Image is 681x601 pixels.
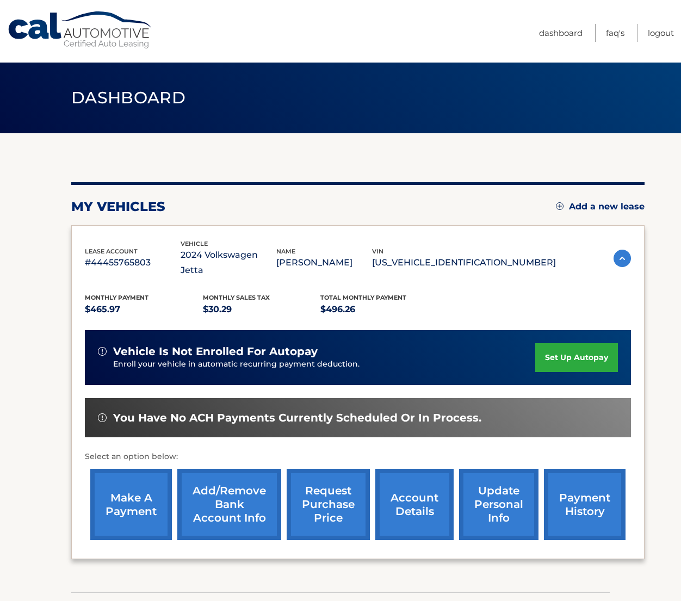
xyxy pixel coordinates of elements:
[556,202,564,210] img: add.svg
[177,469,281,540] a: Add/Remove bank account info
[181,247,276,278] p: 2024 Volkswagen Jetta
[113,345,318,358] span: vehicle is not enrolled for autopay
[98,347,107,356] img: alert-white.svg
[203,302,321,317] p: $30.29
[320,294,406,301] span: Total Monthly Payment
[181,240,208,247] span: vehicle
[276,247,295,255] span: name
[85,450,631,463] p: Select an option below:
[372,255,556,270] p: [US_VEHICLE_IDENTIFICATION_NUMBER]
[375,469,454,540] a: account details
[320,302,438,317] p: $496.26
[372,247,383,255] span: vin
[113,358,535,370] p: Enroll your vehicle in automatic recurring payment deduction.
[71,88,185,108] span: Dashboard
[85,247,138,255] span: lease account
[85,302,203,317] p: $465.97
[113,411,481,425] span: You have no ACH payments currently scheduled or in process.
[287,469,370,540] a: request purchase price
[606,24,624,42] a: FAQ's
[85,255,181,270] p: #44455765803
[276,255,372,270] p: [PERSON_NAME]
[459,469,538,540] a: update personal info
[535,343,618,372] a: set up autopay
[614,250,631,267] img: accordion-active.svg
[556,201,645,212] a: Add a new lease
[90,469,172,540] a: make a payment
[544,469,626,540] a: payment history
[203,294,270,301] span: Monthly sales Tax
[85,294,148,301] span: Monthly Payment
[648,24,674,42] a: Logout
[71,199,165,215] h2: my vehicles
[98,413,107,422] img: alert-white.svg
[7,11,154,49] a: Cal Automotive
[539,24,583,42] a: Dashboard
